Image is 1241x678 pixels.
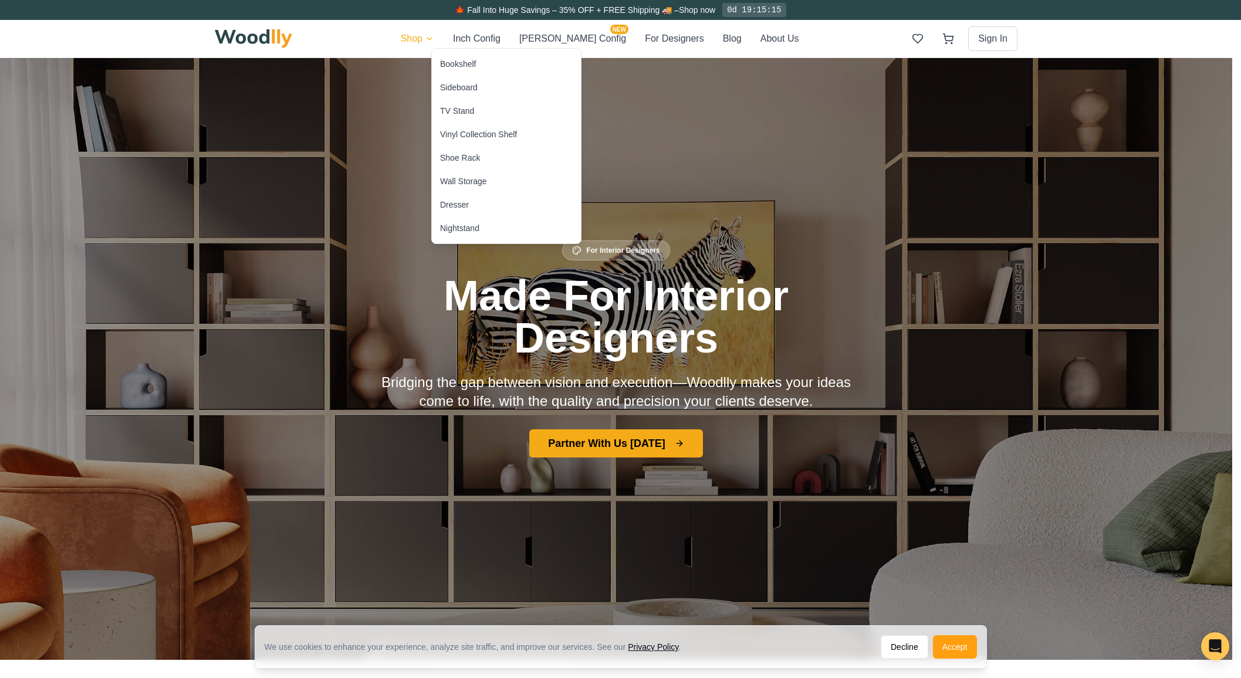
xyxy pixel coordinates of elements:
[440,175,487,187] div: Wall Storage
[440,105,474,117] div: TV Stand
[440,58,476,70] div: Bookshelf
[440,128,517,140] div: Vinyl Collection Shelf
[431,48,581,244] div: Shop
[440,199,469,211] div: Dresser
[440,152,480,164] div: Shoe Rack
[440,222,479,234] div: Nightstand
[440,82,478,93] div: Sideboard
